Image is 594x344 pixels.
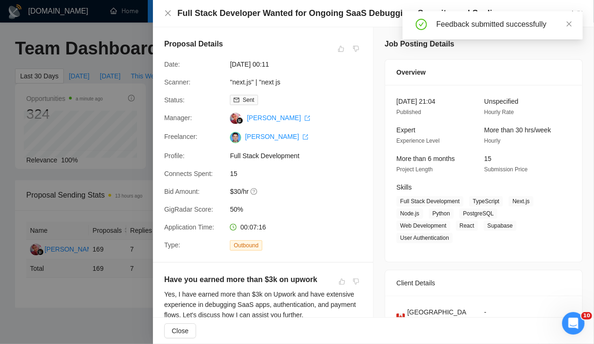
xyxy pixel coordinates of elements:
[164,188,200,195] span: Bid Amount:
[305,115,310,121] span: export
[164,9,172,17] button: Close
[484,98,518,105] span: Unspecified
[396,166,433,173] span: Project Length
[164,78,190,86] span: Scanner:
[230,59,371,69] span: [DATE] 00:11
[396,183,412,191] span: Skills
[407,307,469,328] span: [GEOGRAPHIC_DATA]
[243,97,254,103] span: Sent
[385,38,454,50] h5: Job Posting Details
[230,151,371,161] span: Full Stack Development
[396,208,423,219] span: Node.js
[566,21,572,27] span: close
[396,312,405,322] img: 🇨🇦
[177,8,501,19] h4: Full Stack Developer Wanted for Ongoing SaaS Debugging, Security, and Scaling Work
[396,221,450,231] span: Web Development
[581,312,592,320] span: 10
[164,206,213,213] span: GigRadar Score:
[469,196,503,206] span: TypeScript
[484,109,514,115] span: Hourly Rate
[396,138,440,144] span: Experience Level
[164,241,180,249] span: Type:
[245,133,308,140] a: [PERSON_NAME] export
[396,98,435,105] span: [DATE] 21:04
[164,170,213,177] span: Connects Spent:
[459,208,497,219] span: PostgreSQL
[164,133,198,140] span: Freelancer:
[164,274,332,285] h5: Have you earned more than $3k on upwork
[562,312,585,335] iframe: Intercom live chat
[484,221,517,231] span: Supabase
[535,10,583,17] a: Go to Upworkexport
[236,117,243,124] img: gigradar-bm.png
[230,224,236,230] span: clock-circle
[303,134,308,140] span: export
[396,126,415,134] span: Expert
[230,186,371,197] span: $30/hr
[396,155,455,162] span: More than 6 months
[251,188,258,195] span: question-circle
[247,114,310,122] a: [PERSON_NAME] export
[396,109,421,115] span: Published
[484,166,528,173] span: Submission Price
[484,155,492,162] span: 15
[230,240,262,251] span: Outbound
[164,38,223,50] h5: Proposal Details
[436,19,571,30] div: Feedback submitted successfully
[230,168,371,179] span: 15
[230,78,280,86] a: "next.js" | "next js
[230,204,371,214] span: 50%
[396,67,426,77] span: Overview
[484,138,501,144] span: Hourly
[164,114,192,122] span: Manager:
[172,326,189,336] span: Close
[484,308,487,316] span: -
[396,270,571,296] div: Client Details
[164,96,185,104] span: Status:
[164,9,172,17] span: close
[230,132,241,143] img: c1xPIZKCd_5qpVW3p9_rL3BM5xnmTxF9N55oKzANS0DJi4p2e9ZOzoRW-Ms11vJalQ
[429,208,454,219] span: Python
[396,196,464,206] span: Full Stack Development
[456,221,478,231] span: React
[164,289,362,320] div: Yes, I have earned more than $3k on Upwork and have extensive experience in debugging SaaS apps, ...
[396,233,453,243] span: User Authentication
[164,323,196,338] button: Close
[164,152,185,160] span: Profile:
[234,97,239,103] span: mail
[416,19,427,30] span: check-circle
[164,61,180,68] span: Date:
[240,223,266,231] span: 00:07:16
[484,126,551,134] span: More than 30 hrs/week
[164,223,214,231] span: Application Time:
[509,196,533,206] span: Next.js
